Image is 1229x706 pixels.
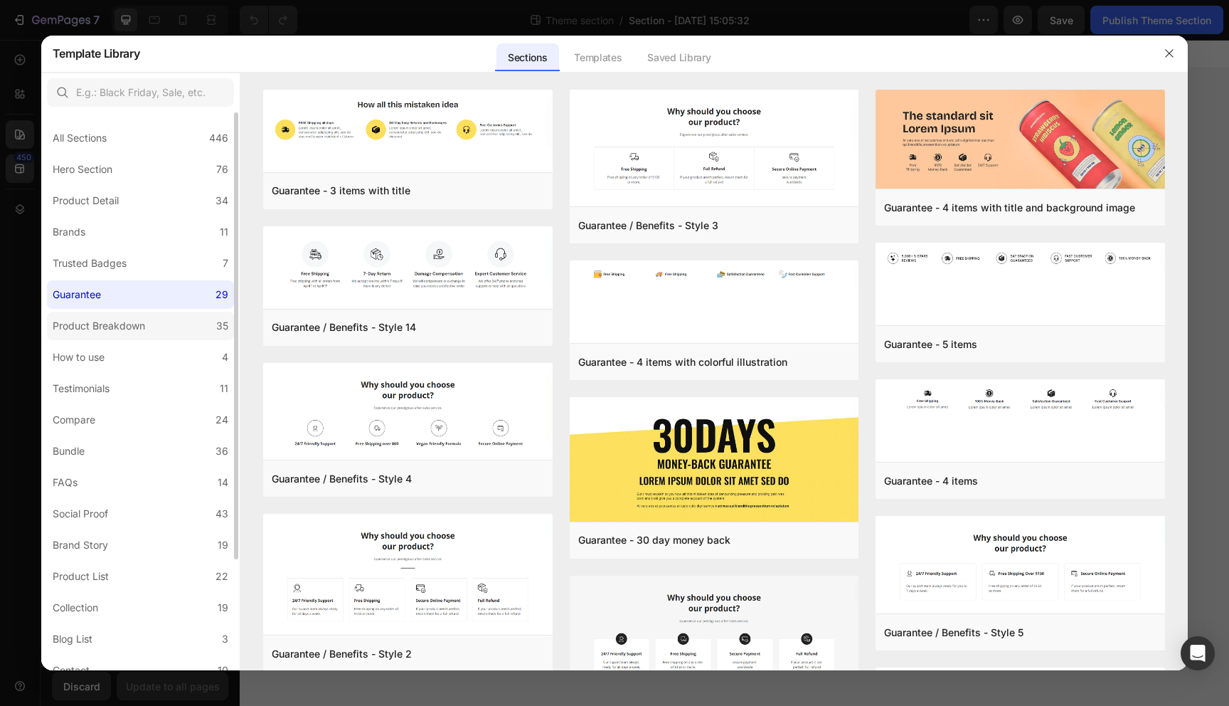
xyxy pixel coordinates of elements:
img: g4i-2.png [876,379,1165,419]
div: Guarantee - 5 items [884,336,977,353]
div: Sections [496,43,558,72]
div: Blog List [53,631,92,648]
div: All Sections [53,130,107,147]
div: Brand Story [53,537,108,554]
img: g4.png [263,363,553,463]
div: Guarantee - 4 items with colorful illustration [578,354,787,371]
div: 43 [216,505,228,522]
div: How to use [53,349,105,366]
div: Compare [53,411,95,428]
div: Guarantee / Benefits - Style 2 [272,646,412,663]
div: 22 [216,568,228,585]
img: g3i.png [570,90,859,210]
div: FAQs [53,474,78,491]
div: Guarantee / Benefits - Style 14 [272,319,416,336]
img: g5i.png [876,243,1165,273]
div: Guarantee / Benefits - Style 3 [578,217,718,234]
img: g30.png [570,397,859,525]
div: Hero Section [53,161,112,178]
div: Guarantee / Benefits - Style 4 [272,470,412,488]
div: Guarantee - 4 items [884,473,978,490]
div: 24 [216,411,228,428]
input: E.g.: Black Friday, Sale, etc. [47,78,234,107]
div: Guarantee / Benefits - Style 5 [884,624,1023,641]
div: Contact [53,662,90,679]
div: Templates [563,43,633,72]
div: Social Proof [53,505,108,522]
div: Open Intercom Messenger [1181,636,1215,670]
div: Trusted Badges [53,255,127,272]
div: 7 [223,255,228,272]
div: Testimonials [53,380,110,397]
div: Product Breakdown [53,317,145,334]
div: 14 [218,474,228,491]
div: 36 [216,443,228,460]
div: Bundle [53,443,85,460]
img: g4i-1.png [570,260,859,288]
div: 29 [216,286,228,303]
div: Drop element here [466,67,541,78]
div: 4 [222,349,228,366]
div: Guarantee [53,286,101,303]
img: g14.png [263,226,553,304]
div: 76 [216,161,228,178]
div: Collection [53,599,98,616]
div: Brands [53,223,85,241]
h2: Template Library [53,35,140,72]
div: 11 [220,380,228,397]
img: gb3.png [876,90,1165,192]
img: g2.png [263,514,553,638]
div: Guarantee - 30 day money back [578,532,730,549]
div: 3 [222,631,228,648]
img: g4i.png [263,90,553,150]
div: Guarantee - 3 items with title [272,182,410,199]
img: g5.png [876,516,1165,616]
div: 35 [216,317,228,334]
div: Product Detail [53,192,119,209]
div: Product List [53,568,109,585]
div: 34 [216,192,228,209]
div: 446 [209,130,228,147]
div: Guarantee - 4 items with title and background image [884,199,1135,216]
div: Saved Library [636,43,722,72]
div: 19 [218,537,228,554]
img: g6.png [570,576,859,692]
div: 19 [218,599,228,616]
div: 11 [220,223,228,241]
div: 10 [218,662,228,679]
